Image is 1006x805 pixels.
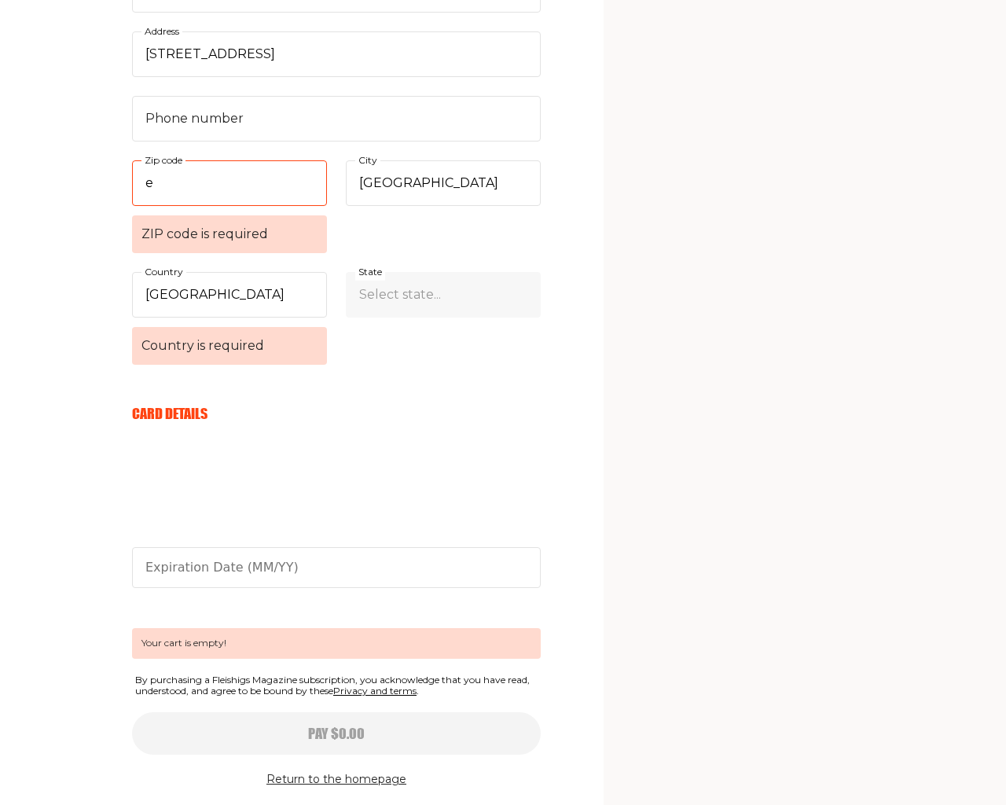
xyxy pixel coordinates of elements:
[132,96,541,142] input: Phone number
[132,712,541,755] button: Pay $0.00
[346,160,541,206] input: City
[132,215,327,253] span: ZIP code is required
[132,31,541,77] input: Address
[333,685,417,697] a: Privacy and terms
[308,726,365,741] span: Pay $0.00
[355,263,385,281] label: State
[132,440,541,558] iframe: card
[132,272,327,318] select: CountryCountry is required
[346,272,541,318] select: State
[132,547,541,588] input: Please enter a valid expiration date in the format MM/YY
[132,671,541,700] span: By purchasing a Fleishigs Magazine subscription, you acknowledge that you have read, understood, ...
[132,160,327,206] input: Zip codeZIP code is required
[132,327,327,365] span: Country is required
[132,494,541,612] iframe: cvv
[132,405,541,422] h6: Card Details
[132,628,541,658] span: Your cart is empty!
[355,152,380,169] label: City
[141,23,182,40] label: Address
[141,152,185,169] label: Zip code
[266,770,406,789] button: Return to the homepage
[141,263,186,281] label: Country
